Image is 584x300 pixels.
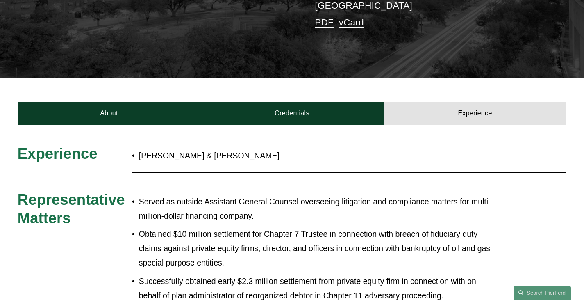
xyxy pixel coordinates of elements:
a: Credentials [200,102,384,126]
a: Search this site [514,286,571,300]
p: Obtained $10 million settlement for Chapter 7 Trustee in connection with breach of fiduciary duty... [139,227,498,270]
a: Experience [384,102,567,126]
span: Experience [18,145,98,162]
a: vCard [339,17,364,27]
p: [PERSON_NAME] & [PERSON_NAME] [139,149,498,163]
a: About [18,102,201,126]
p: Served as outside Assistant General Counsel overseeing litigation and compliance matters for mult... [139,195,498,223]
span: Representative Matters [18,191,129,227]
a: PDF [315,17,334,27]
